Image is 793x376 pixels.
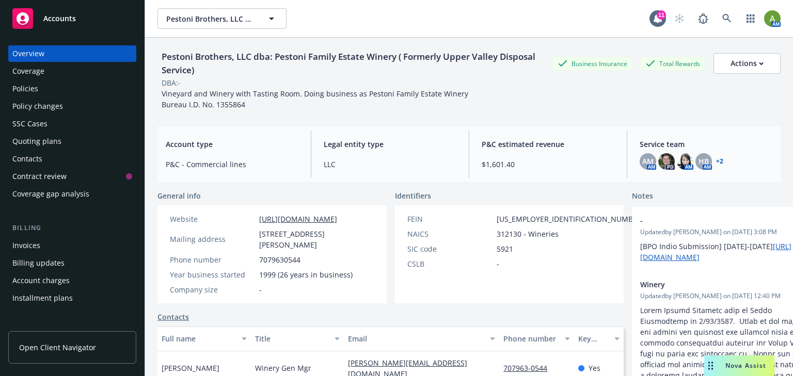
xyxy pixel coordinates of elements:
[8,255,136,271] a: Billing updates
[503,333,558,344] div: Phone number
[716,158,723,165] a: +2
[162,333,235,344] div: Full name
[8,151,136,167] a: Contacts
[8,4,136,33] a: Accounts
[170,284,255,295] div: Company size
[657,10,666,20] div: 11
[497,243,513,254] span: 5921
[259,228,374,250] span: [STREET_ADDRESS][PERSON_NAME]
[640,139,772,150] span: Service team
[699,156,709,167] span: HB
[642,156,654,167] span: AM
[166,13,256,24] span: Pestoni Brothers, LLC dba: Pestoni Family Estate Winery ( Formerly Upper Valley Disposal Service)
[8,186,136,202] a: Coverage gap analysis
[8,133,136,150] a: Quoting plans
[658,153,675,170] img: photo
[717,8,737,29] a: Search
[669,8,690,29] a: Start snowing
[713,53,781,74] button: Actions
[578,333,608,344] div: Key contact
[704,355,717,376] div: Drag to move
[162,363,219,373] span: [PERSON_NAME]
[19,342,96,353] span: Open Client Navigator
[503,363,556,373] a: 707963-0544
[725,361,766,370] span: Nova Assist
[157,50,553,77] div: Pestoni Brothers, LLC dba: Pestoni Family Estate Winery ( Formerly Upper Valley Disposal Service)
[482,139,614,150] span: P&C estimated revenue
[8,63,136,79] a: Coverage
[407,228,493,239] div: NAICS
[407,243,493,254] div: SIC code
[693,8,713,29] a: Report a Bug
[407,214,493,224] div: FEIN
[255,363,311,373] span: Winery Gen Mgr
[162,89,468,109] span: Vineyard and Winery with Tasting Room. Doing business as Pestoni Family Estate Winery Bureau I.D....
[640,279,793,290] span: Winery
[12,63,44,79] div: Coverage
[259,269,353,280] span: 1999 (26 years in business)
[12,237,40,254] div: Invoices
[170,234,255,244] div: Mailing address
[12,255,65,271] div: Billing updates
[589,363,600,373] span: Yes
[259,214,337,224] a: [URL][DOMAIN_NAME]
[157,8,287,29] button: Pestoni Brothers, LLC dba: Pestoni Family Estate Winery ( Formerly Upper Valley Disposal Service)
[348,333,484,344] div: Email
[8,98,136,115] a: Policy changes
[344,326,499,351] button: Email
[8,168,136,185] a: Contract review
[8,116,136,132] a: SSC Cases
[395,190,431,201] span: Identifiers
[8,272,136,289] a: Account charges
[8,237,136,254] a: Invoices
[640,215,793,226] span: -
[8,223,136,233] div: Billing
[324,139,456,150] span: Legal entity type
[553,57,632,70] div: Business Insurance
[764,10,781,27] img: photo
[8,45,136,62] a: Overview
[157,326,251,351] button: Full name
[497,228,559,239] span: 312130 - Wineries
[12,80,38,97] div: Policies
[12,290,73,306] div: Installment plans
[12,168,67,185] div: Contract review
[482,159,614,170] span: $1,601.40
[251,326,344,351] button: Title
[12,98,63,115] div: Policy changes
[12,272,70,289] div: Account charges
[166,139,298,150] span: Account type
[170,214,255,224] div: Website
[12,186,89,202] div: Coverage gap analysis
[740,8,761,29] a: Switch app
[8,290,136,306] a: Installment plans
[12,151,42,167] div: Contacts
[259,254,300,265] span: 7079630544
[12,116,47,132] div: SSC Cases
[12,45,44,62] div: Overview
[677,153,693,170] img: photo
[407,258,493,269] div: CSLB
[162,77,181,88] div: DBA: -
[8,80,136,97] a: Policies
[731,54,764,73] div: Actions
[259,284,262,295] span: -
[170,269,255,280] div: Year business started
[497,214,644,224] span: [US_EMPLOYER_IDENTIFICATION_NUMBER]
[497,258,499,269] span: -
[157,312,189,322] a: Contacts
[166,159,298,170] span: P&C - Commercial lines
[632,190,653,203] span: Notes
[324,159,456,170] span: LLC
[12,133,61,150] div: Quoting plans
[157,190,201,201] span: General info
[255,333,329,344] div: Title
[704,355,774,376] button: Nova Assist
[640,241,791,262] a: [URL][DOMAIN_NAME]
[170,254,255,265] div: Phone number
[499,326,574,351] button: Phone number
[641,57,705,70] div: Total Rewards
[574,326,624,351] button: Key contact
[43,14,76,23] span: Accounts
